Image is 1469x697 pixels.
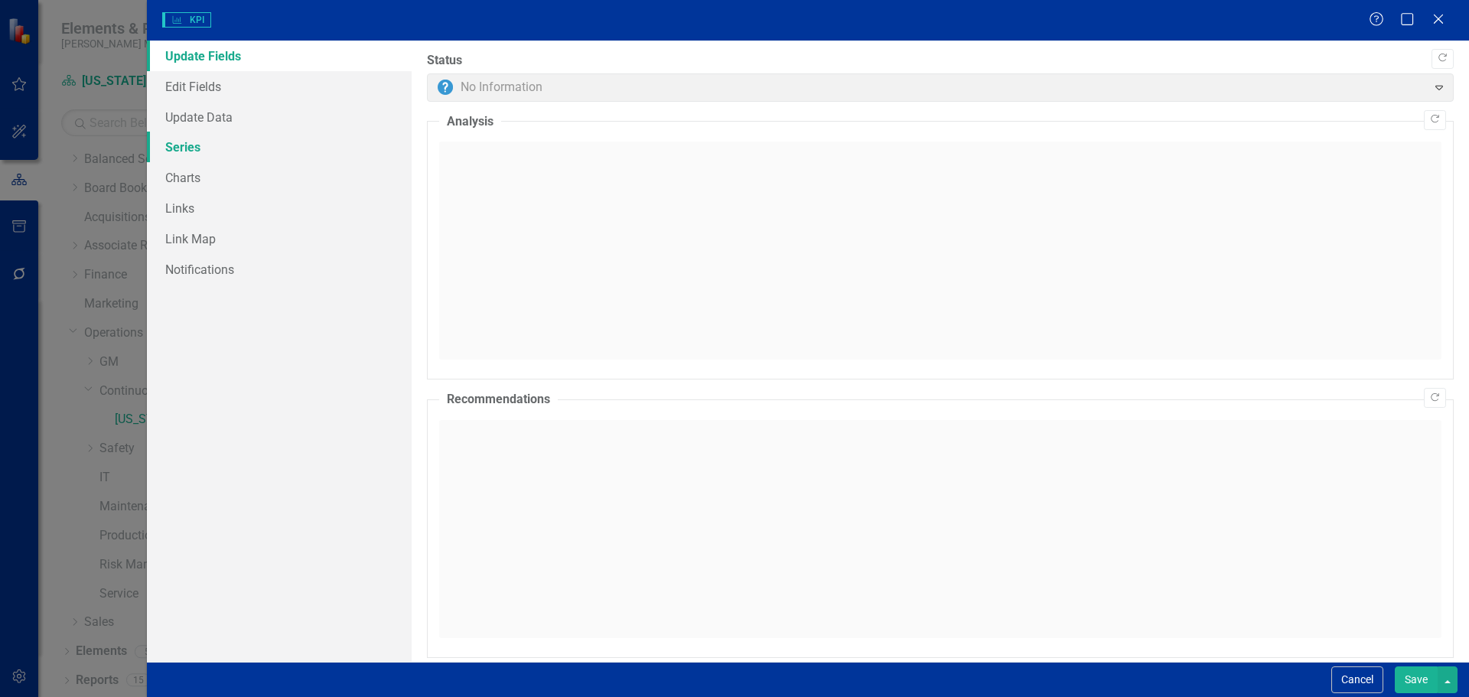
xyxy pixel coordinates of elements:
[147,254,412,285] a: Notifications
[1395,666,1438,693] button: Save
[147,193,412,223] a: Links
[162,12,211,28] span: KPI
[147,223,412,254] a: Link Map
[1331,666,1383,693] button: Cancel
[439,391,558,409] legend: Recommendations
[439,113,501,131] legend: Analysis
[147,41,412,71] a: Update Fields
[147,162,412,193] a: Charts
[147,71,412,102] a: Edit Fields
[147,132,412,162] a: Series
[147,102,412,132] a: Update Data
[427,52,1454,70] label: Status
